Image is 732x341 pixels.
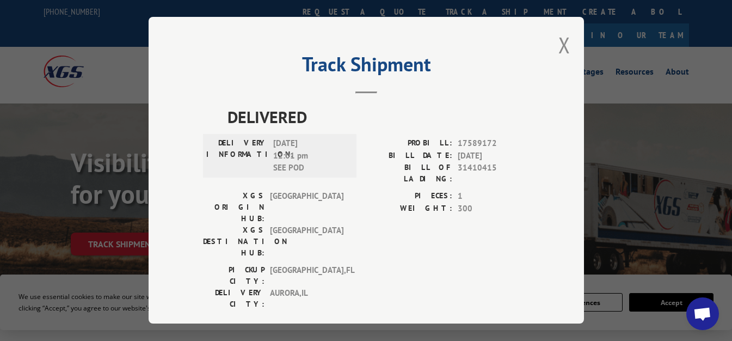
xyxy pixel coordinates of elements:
[558,31,570,59] button: Close modal
[227,105,530,129] span: DELIVERED
[203,264,264,287] label: PICKUP CITY:
[270,264,343,287] span: [GEOGRAPHIC_DATA] , FL
[203,287,264,310] label: DELIVERY CITY:
[458,137,530,150] span: 17589172
[366,190,452,203] label: PIECES:
[366,150,452,162] label: BILL DATE:
[458,150,530,162] span: [DATE]
[270,224,343,259] span: [GEOGRAPHIC_DATA]
[366,162,452,185] label: BILL OF LADING:
[273,137,347,174] span: [DATE] 12:01 pm SEE POD
[203,224,264,259] label: XGS DESTINATION HUB:
[270,190,343,224] span: [GEOGRAPHIC_DATA]
[458,203,530,215] span: 300
[270,287,343,310] span: AURORA , IL
[686,297,719,330] a: Open chat
[458,162,530,185] span: 31410415
[206,137,268,174] label: DELIVERY INFORMATION:
[203,190,264,224] label: XGS ORIGIN HUB:
[203,57,530,77] h2: Track Shipment
[366,137,452,150] label: PROBILL:
[366,203,452,215] label: WEIGHT:
[458,190,530,203] span: 1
